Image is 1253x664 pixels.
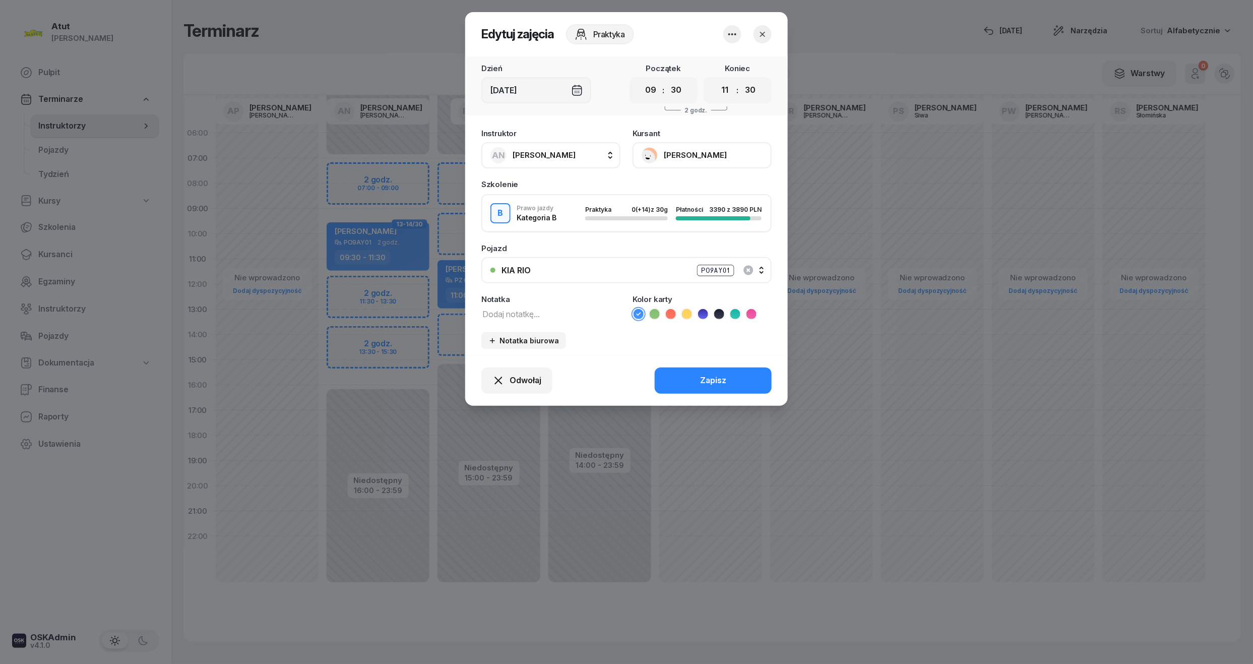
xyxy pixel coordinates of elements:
div: Notatka biurowa [488,336,559,345]
h2: Edytuj zajęcia [481,26,554,42]
button: Odwołaj [481,368,552,394]
div: : [737,84,739,96]
div: Zapisz [700,374,726,387]
div: PO9AY01 [697,265,734,276]
button: Notatka biurowa [481,332,566,349]
div: : [663,84,665,96]
div: KIA RIO [502,266,531,274]
span: [PERSON_NAME] [513,150,576,160]
button: Zapisz [655,368,772,394]
span: Odwołaj [510,374,541,387]
button: KIA RIOPO9AY01 [481,257,772,283]
button: [PERSON_NAME] [633,142,772,168]
span: AN [492,151,505,160]
button: AN[PERSON_NAME] [481,142,620,168]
